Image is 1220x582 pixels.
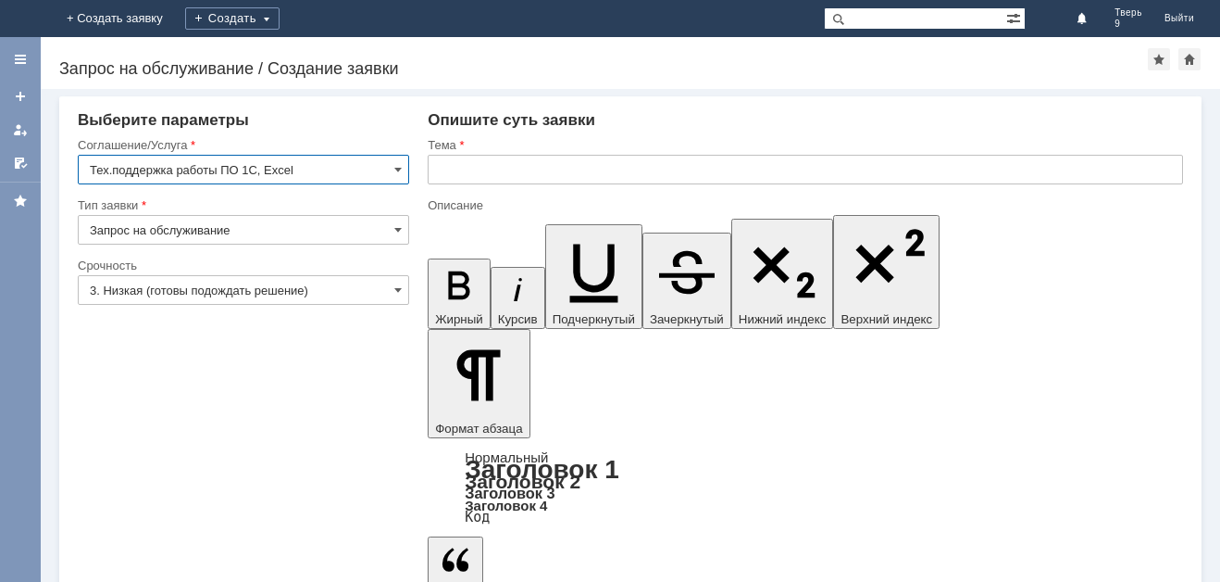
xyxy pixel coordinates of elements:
button: Зачеркнутый [642,233,731,329]
div: Соглашение/Услуга [78,139,405,151]
div: Тип заявки [78,199,405,211]
button: Курсив [491,267,545,329]
span: Курсив [498,312,538,326]
div: Добавить в избранное [1148,48,1170,70]
a: Создать заявку [6,82,35,111]
span: 9 [1114,19,1142,30]
span: Формат абзаца [435,422,522,436]
button: Формат абзаца [428,329,529,438]
span: Тверь [1114,7,1142,19]
span: Верхний индекс [840,312,932,326]
div: Запрос на обслуживание / Создание заявки [59,59,1148,78]
a: Заголовок 1 [465,455,619,484]
span: Зачеркнутый [650,312,724,326]
a: Код [465,509,490,525]
a: Заголовок 2 [465,471,580,492]
div: Срочность [78,259,405,272]
button: Нижний индекс [731,219,834,329]
div: Создать [185,7,280,30]
a: Нормальный [465,449,548,465]
button: Подчеркнутый [545,224,642,329]
span: Выберите параметры [78,111,249,129]
button: Жирный [428,259,491,329]
span: Жирный [435,312,483,326]
a: Мои согласования [6,148,35,178]
div: Формат абзаца [428,451,1183,524]
div: Сделать домашней страницей [1178,48,1201,70]
div: Тема [428,139,1179,151]
a: Мои заявки [6,115,35,145]
button: Верхний индекс [833,215,940,329]
span: Опишите суть заявки [428,111,595,129]
span: Подчеркнутый [553,312,635,326]
span: Нижний индекс [739,312,827,326]
a: Заголовок 3 [465,485,554,501]
span: Расширенный поиск [1006,8,1025,26]
div: Описание [428,199,1179,211]
a: Заголовок 4 [465,498,547,513]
